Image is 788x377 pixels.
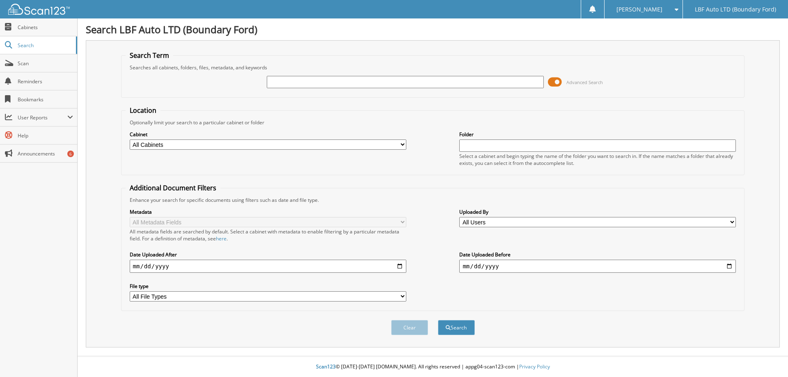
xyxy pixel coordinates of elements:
[86,23,780,36] h1: Search LBF Auto LTD (Boundary Ford)
[18,42,72,49] span: Search
[126,106,160,115] legend: Location
[126,119,740,126] div: Optionally limit your search to a particular cabinet or folder
[18,24,73,31] span: Cabinets
[616,7,662,12] span: [PERSON_NAME]
[8,4,70,15] img: scan123-logo-white.svg
[126,196,740,203] div: Enhance your search for specific documents using filters such as date and file type.
[216,235,227,242] a: here
[130,228,406,242] div: All metadata fields are searched by default. Select a cabinet with metadata to enable filtering b...
[459,260,736,273] input: end
[459,251,736,258] label: Date Uploaded Before
[126,64,740,71] div: Searches all cabinets, folders, files, metadata, and keywords
[18,150,73,157] span: Announcements
[126,51,173,60] legend: Search Term
[459,131,736,138] label: Folder
[78,357,788,377] div: © [DATE]-[DATE] [DOMAIN_NAME]. All rights reserved | appg04-scan123-com |
[18,96,73,103] span: Bookmarks
[695,7,776,12] span: LBF Auto LTD (Boundary Ford)
[438,320,475,335] button: Search
[130,131,406,138] label: Cabinet
[18,78,73,85] span: Reminders
[130,251,406,258] label: Date Uploaded After
[18,132,73,139] span: Help
[18,114,67,121] span: User Reports
[130,260,406,273] input: start
[391,320,428,335] button: Clear
[67,151,74,157] div: 6
[130,208,406,215] label: Metadata
[459,208,736,215] label: Uploaded By
[316,363,336,370] span: Scan123
[566,79,603,85] span: Advanced Search
[130,283,406,290] label: File type
[126,183,220,192] legend: Additional Document Filters
[18,60,73,67] span: Scan
[519,363,550,370] a: Privacy Policy
[459,153,736,167] div: Select a cabinet and begin typing the name of the folder you want to search in. If the name match...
